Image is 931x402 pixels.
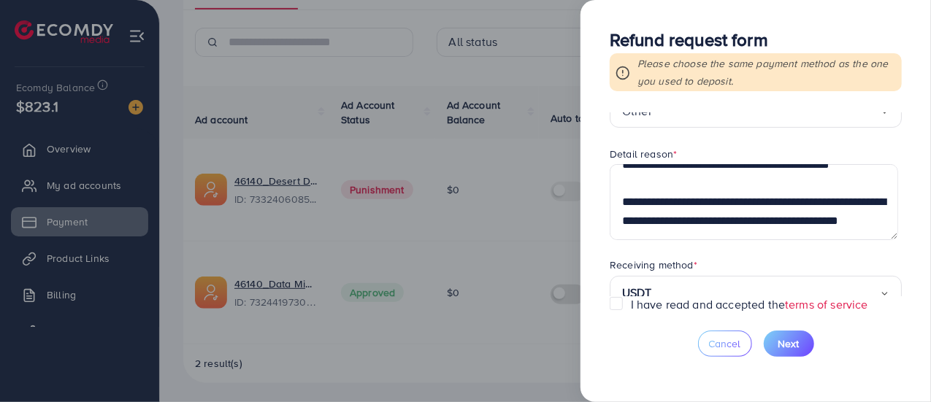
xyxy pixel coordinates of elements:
[869,336,920,391] iframe: Chat
[785,296,868,312] a: terms of service
[698,331,752,357] button: Cancel
[610,276,902,310] div: Search for option
[764,331,814,357] button: Next
[709,336,741,351] span: Cancel
[778,336,800,351] span: Next
[652,282,880,304] input: Search for option
[610,29,902,50] h3: Refund request form
[631,296,868,313] label: I have read and accepted the
[610,258,697,272] label: Receiving method
[637,55,896,90] p: Please choose the same payment method as the one you used to deposit.
[610,147,677,161] label: Detail reason
[622,282,652,304] strong: USDT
